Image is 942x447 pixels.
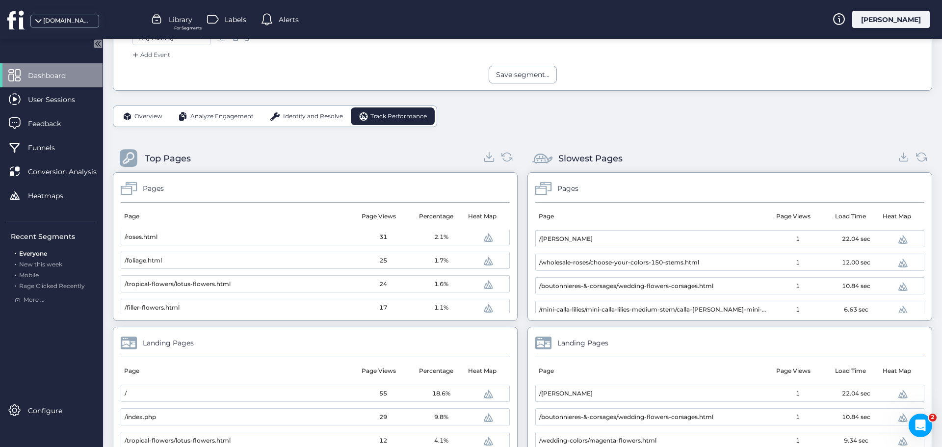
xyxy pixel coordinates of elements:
[125,280,231,289] span: /tropical-flowers/lotus-flowers.html
[370,112,427,121] span: Track Performance
[822,203,879,230] mat-header-cell: Load Time
[169,14,192,25] span: Library
[539,436,656,446] span: /wedding-colors/magenta-flowers.html
[125,256,162,265] span: /foliage.html
[842,258,870,267] span: 12.00 sec
[190,112,254,121] span: Analyze Engagement
[145,152,191,165] div: Top Pages
[379,233,387,242] span: 31
[43,16,92,26] div: [DOMAIN_NAME]
[134,112,162,121] span: Overview
[15,259,16,268] span: .
[879,203,917,230] mat-header-cell: Heat Map
[434,303,448,313] span: 1.1%
[125,303,180,313] span: /filler-flowers.html
[350,357,407,385] mat-header-cell: Page Views
[842,282,870,291] span: 10.84 sec
[19,250,47,257] span: Everyone
[764,357,822,385] mat-header-cell: Page Views
[844,305,868,315] span: 6.63 sec
[15,280,16,289] span: .
[558,152,623,165] div: Slowest Pages
[174,25,202,31] span: For Segments
[407,203,465,230] mat-header-cell: Percentage
[557,183,578,194] div: Pages
[434,280,448,289] span: 1.6%
[434,436,448,446] span: 4.1%
[434,256,448,265] span: 1.7%
[19,282,85,289] span: Rage Clicked Recently
[407,357,465,385] mat-header-cell: Percentage
[535,357,764,385] mat-header-cell: Page
[28,70,80,81] span: Dashboard
[379,256,387,265] span: 25
[796,235,800,244] span: 1
[121,203,350,230] mat-header-cell: Page
[796,389,800,398] span: 1
[842,389,870,398] span: 22.04 sec
[121,357,350,385] mat-header-cell: Page
[24,295,45,305] span: More ...
[842,413,870,422] span: 10.84 sec
[852,11,930,28] div: [PERSON_NAME]
[796,305,800,315] span: 1
[379,413,387,422] span: 29
[28,142,70,153] span: Funnels
[225,14,246,25] span: Labels
[796,413,800,422] span: 1
[143,338,194,348] div: Landing Pages
[125,436,231,446] span: /tropical-flowers/lotus-flowers.html
[539,258,699,267] span: /wholesale-roses/choose-your-colors-150-stems.html
[539,389,593,398] span: /[PERSON_NAME]
[796,258,800,267] span: 1
[19,261,62,268] span: New this week
[539,305,769,315] span: /mini-calla-lilies/mini-calla-lilies-medium-stem/calla-[PERSON_NAME]-mini-dark-captain-romance.html
[539,282,713,291] span: /boutonnieres-&-corsages/wedding-flowers-corsages.html
[28,118,76,129] span: Feedback
[879,357,917,385] mat-header-cell: Heat Map
[379,280,387,289] span: 24
[434,233,448,242] span: 2.1%
[557,338,608,348] div: Landing Pages
[539,413,713,422] span: /boutonnieres-&-corsages/wedding-flowers-corsages.html
[11,231,97,242] div: Recent Segments
[465,203,503,230] mat-header-cell: Heat Map
[796,436,800,446] span: 1
[283,112,343,121] span: Identify and Resolve
[279,14,299,25] span: Alerts
[19,271,39,279] span: Mobile
[434,413,448,422] span: 9.8%
[764,203,822,230] mat-header-cell: Page Views
[15,248,16,257] span: .
[496,69,549,80] div: Save segment...
[143,183,164,194] div: Pages
[844,436,868,446] span: 9.34 sec
[28,405,77,416] span: Configure
[929,414,937,421] span: 2
[822,357,879,385] mat-header-cell: Load Time
[28,190,78,201] span: Heatmaps
[28,94,90,105] span: User Sessions
[535,203,764,230] mat-header-cell: Page
[379,303,387,313] span: 17
[28,166,111,177] span: Conversion Analysis
[379,436,387,446] span: 12
[796,282,800,291] span: 1
[432,389,450,398] span: 18.6%
[842,235,870,244] span: 22.04 sec
[131,50,170,60] div: Add Event
[379,389,387,398] span: 55
[125,413,156,422] span: /index.php
[15,269,16,279] span: .
[465,357,503,385] mat-header-cell: Heat Map
[539,235,593,244] span: /[PERSON_NAME]
[909,414,932,437] iframe: Intercom live chat
[125,233,157,242] span: /roses.html
[350,203,407,230] mat-header-cell: Page Views
[125,389,127,398] span: /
